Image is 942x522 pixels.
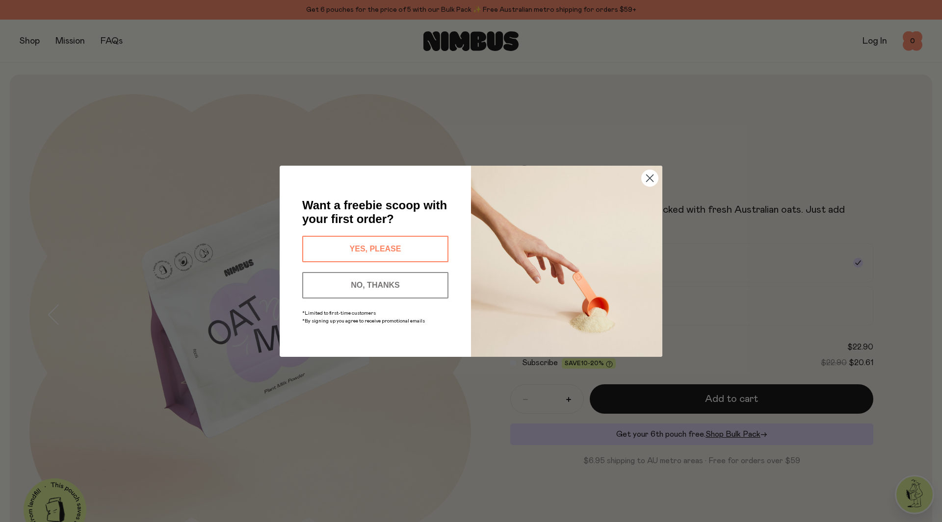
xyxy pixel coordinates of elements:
span: Want a freebie scoop with your first order? [302,199,447,225]
button: Close dialog [641,170,658,187]
span: *Limited to first-time customers [302,311,376,316]
span: *By signing up you agree to receive promotional emails [302,319,425,323]
button: YES, PLEASE [302,236,448,262]
button: NO, THANKS [302,272,448,298]
img: c0d45117-8e62-4a02-9742-374a5db49d45.jpeg [471,166,662,357]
